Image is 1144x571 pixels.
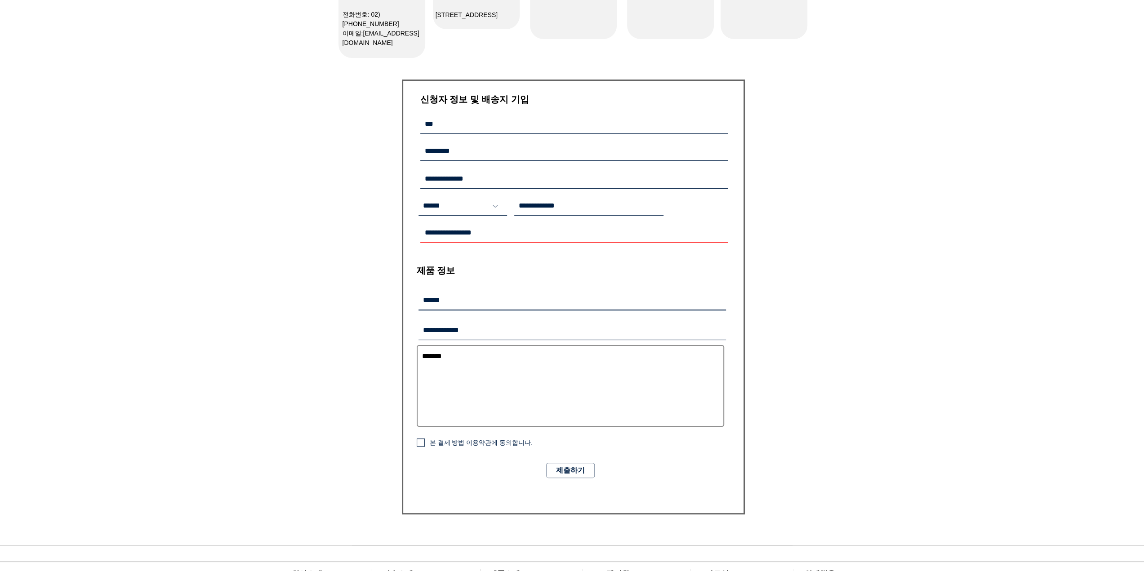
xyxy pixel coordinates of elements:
span: ​제품 정보 [417,266,455,275]
span: 본 결제 방법 이용약관에 동의합니다. [430,439,533,446]
span: 제출하기 [556,465,585,475]
span: ​신청자 정보 및 배송지 기입 [420,94,529,104]
span: ​이메일: [343,30,419,46]
iframe: Wix Chat [1041,532,1144,571]
button: 제출하기 [546,463,595,478]
span: 전화번호: 02)[PHONE_NUMBER] [343,11,399,27]
span: [STREET_ADDRESS] [436,11,498,18]
a: [EMAIL_ADDRESS][DOMAIN_NAME] [343,30,419,46]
